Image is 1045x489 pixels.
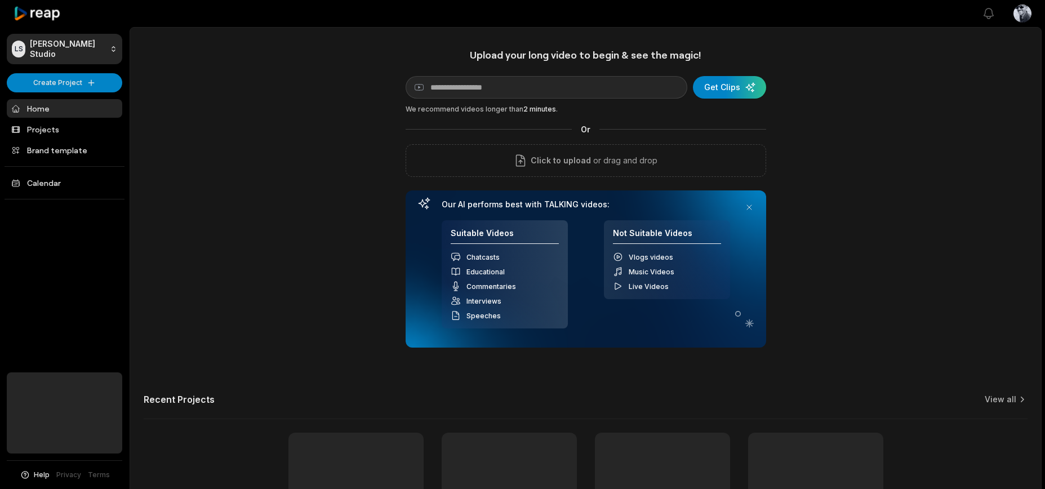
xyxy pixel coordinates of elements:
[466,268,505,276] span: Educational
[466,312,501,320] span: Speeches
[572,123,599,135] span: Or
[629,282,669,291] span: Live Videos
[7,99,122,118] a: Home
[144,394,215,405] h2: Recent Projects
[591,154,657,167] p: or drag and drop
[466,297,501,305] span: Interviews
[693,76,766,99] button: Get Clips
[523,105,556,113] span: 2 minutes
[442,199,730,210] h3: Our AI performs best with TALKING videos:
[30,39,105,59] p: [PERSON_NAME] Studio
[7,73,122,92] button: Create Project
[88,470,110,480] a: Terms
[406,48,766,61] h1: Upload your long video to begin & see the magic!
[7,174,122,192] a: Calendar
[613,228,721,244] h4: Not Suitable Videos
[466,253,500,261] span: Chatcasts
[466,282,516,291] span: Commentaries
[629,268,674,276] span: Music Videos
[7,141,122,159] a: Brand template
[451,228,559,244] h4: Suitable Videos
[12,41,25,57] div: LS
[629,253,673,261] span: Vlogs videos
[7,120,122,139] a: Projects
[56,470,81,480] a: Privacy
[985,394,1016,405] a: View all
[20,470,50,480] button: Help
[34,470,50,480] span: Help
[406,104,766,114] div: We recommend videos longer than .
[531,154,591,167] span: Click to upload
